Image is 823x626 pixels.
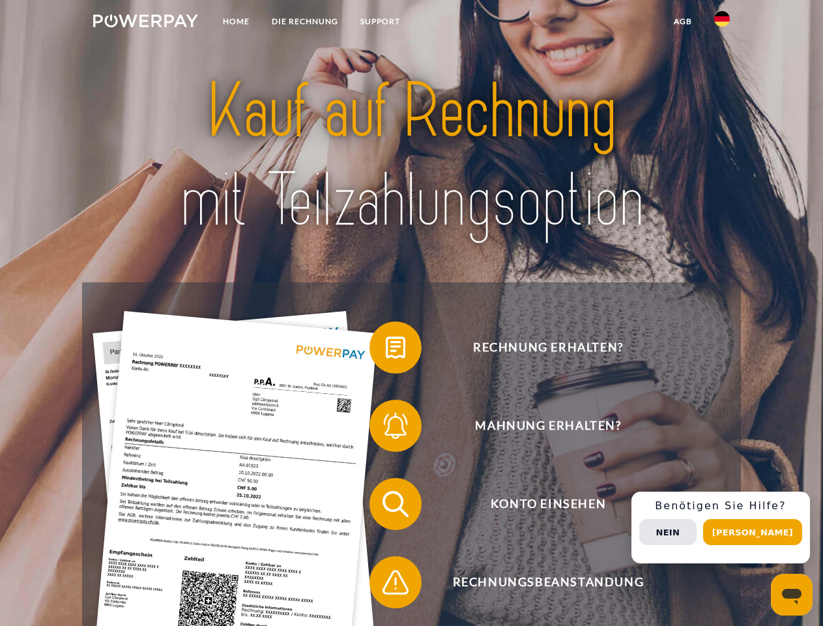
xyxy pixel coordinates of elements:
h3: Benötigen Sie Hilfe? [639,499,802,513]
img: logo-powerpay-white.svg [93,14,198,27]
a: Home [212,10,261,33]
img: qb_bill.svg [379,331,412,364]
span: Rechnung erhalten? [388,321,708,374]
a: SUPPORT [349,10,411,33]
a: agb [663,10,703,33]
img: qb_warning.svg [379,566,412,599]
span: Mahnung erhalten? [388,400,708,452]
button: Nein [639,519,697,545]
iframe: Schaltfläche zum Öffnen des Messaging-Fensters [771,574,813,616]
img: qb_search.svg [379,488,412,520]
img: title-powerpay_de.svg [124,63,699,250]
span: Rechnungsbeanstandung [388,556,708,608]
button: Mahnung erhalten? [369,400,708,452]
div: Schnellhilfe [631,492,810,563]
button: Rechnungsbeanstandung [369,556,708,608]
img: qb_bell.svg [379,410,412,442]
span: Konto einsehen [388,478,708,530]
img: de [714,11,730,27]
button: [PERSON_NAME] [703,519,802,545]
button: Rechnung erhalten? [369,321,708,374]
a: DIE RECHNUNG [261,10,349,33]
button: Konto einsehen [369,478,708,530]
